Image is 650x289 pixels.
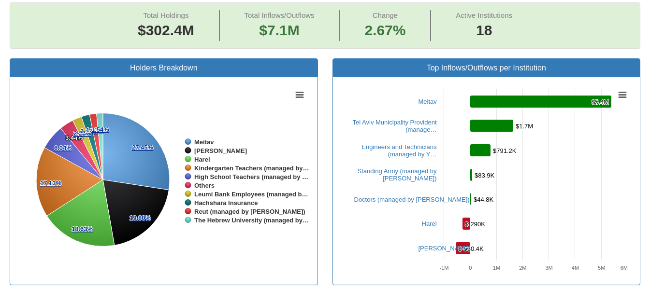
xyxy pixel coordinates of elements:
[474,196,494,203] tspan: $44.8K
[40,179,62,187] tspan: 17.13%
[143,11,188,19] span: Total Holdings
[519,265,526,271] text: 2M
[194,147,247,154] tspan: [PERSON_NAME]
[194,173,308,180] tspan: High School Teachers (managed by …
[592,98,609,106] tspan: $5.4M
[194,199,258,206] tspan: Hachshara Insurance
[72,225,93,233] tspan: 18.63%
[419,98,437,105] a: Meitav
[545,265,552,271] text: 3M
[65,134,83,141] tspan: 3.44%
[469,265,472,271] text: 0
[194,182,215,189] tspan: Others
[458,245,484,252] tspan: $-530.4K
[130,214,151,221] tspan: 19.80%
[194,191,308,198] tspan: Leumi Bank Employees (managed b…
[361,143,436,158] a: Engineers and Technicians (managed by Y…
[73,130,91,137] tspan: 2.26%
[357,167,436,182] a: Standing Army (managed by [PERSON_NAME])
[259,22,299,38] span: $7.1M
[364,20,405,41] span: 2.67%
[373,11,398,19] span: Change
[492,265,500,271] text: 1M
[340,64,633,72] h3: Top Inflows/Outflows per Institution
[493,147,517,154] tspan: $791.2K
[439,265,448,271] text: -1M
[353,119,437,133] a: Tel Aviv Municipality Provident (manage…
[54,144,72,151] tspan: 6.04%
[354,196,470,203] a: Doctors (managed by [PERSON_NAME])
[17,64,310,72] h3: Holders Breakdown
[456,20,512,41] span: 18
[422,220,437,227] a: Harel
[620,265,627,271] text: 6M
[91,126,109,133] tspan: 1.54%
[194,156,210,163] tspan: Harel
[419,245,470,252] a: [PERSON_NAME]
[245,11,315,19] span: Total Inflows/Outflows
[86,126,104,134] tspan: 1.67%
[465,220,485,228] tspan: $-290K
[194,217,309,224] tspan: The Hebrew University (managed by…
[194,208,305,215] tspan: Reut (managed by [PERSON_NAME])
[571,265,578,271] text: 4M
[132,144,154,151] tspan: 27.45%
[80,127,98,135] tspan: 2.03%
[456,11,512,19] span: Active Institutions
[194,165,309,172] tspan: Kindergarten Teachers (managed by…
[516,123,533,130] tspan: $1.7M
[194,138,214,146] tspan: Meitav
[598,265,605,271] text: 5M
[475,172,495,179] tspan: $83.9K
[138,22,194,38] span: $302.4M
